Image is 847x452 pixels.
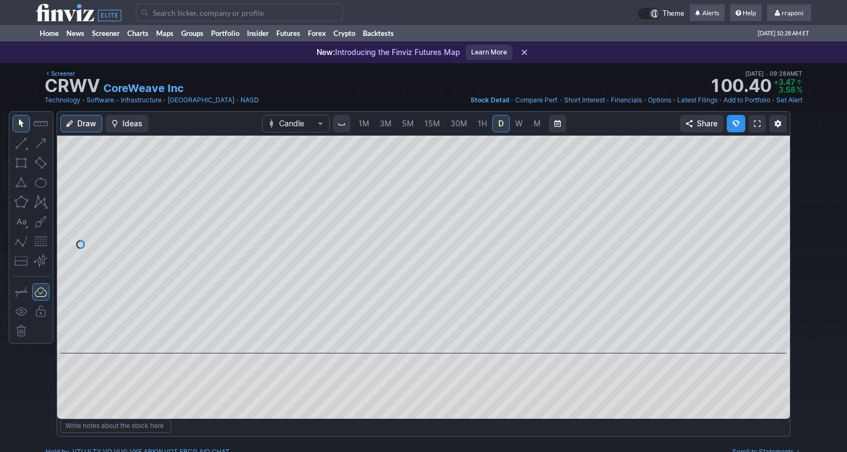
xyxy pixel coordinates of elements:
span: Compare Perf. [515,96,558,104]
button: Triangle [13,174,30,191]
span: Candle [279,118,313,129]
span: • [719,95,722,106]
span: Stock Detail [471,96,509,104]
span: • [510,95,514,106]
a: [GEOGRAPHIC_DATA] [168,95,234,106]
button: Mouse [13,115,30,132]
strong: 100.40 [709,77,771,95]
span: Theme [663,8,684,20]
span: M [534,119,541,128]
span: D [498,119,504,128]
a: M [528,115,546,132]
button: Measure [32,115,50,132]
a: Screener [88,25,123,41]
a: Set Alert [776,95,802,106]
a: 1H [473,115,492,132]
a: 3M [375,115,397,132]
button: Anchored VWAP [32,252,50,270]
button: Brush [32,213,50,230]
span: • [606,95,610,106]
span: % [796,85,802,94]
button: Explore new features [727,115,745,132]
button: Chart Type [262,115,330,132]
button: Range [549,115,566,132]
button: Draw [60,115,102,132]
button: Fibonacci retracements [32,233,50,250]
button: Share [680,115,724,132]
span: 3M [380,119,392,128]
span: 1H [478,119,487,128]
a: Futures [273,25,304,41]
span: • [236,95,239,106]
a: Charts [123,25,152,41]
a: Fullscreen [749,115,766,132]
span: Ideas [122,118,143,129]
span: • [559,95,563,106]
a: Portfolio [207,25,243,41]
a: W [510,115,528,132]
span: 5M [402,119,414,128]
a: NASD [240,95,259,106]
button: Ideas [106,115,149,132]
span: 15M [424,119,440,128]
a: Crypto [330,25,359,41]
button: Interval [333,115,350,132]
a: Add to Portfolio [724,95,770,106]
span: • [771,95,775,106]
span: New: [317,47,335,57]
button: Remove all autosaved drawings [13,322,30,340]
button: Position [13,252,30,270]
span: • [765,70,768,77]
a: Compare Perf. [515,95,558,106]
span: • [82,95,85,106]
h1: CRWV [45,77,100,95]
button: Drawing mode: Single [13,283,30,301]
button: Lock drawings [32,303,50,320]
a: Options [648,95,671,106]
span: rraponi [782,9,803,17]
span: W [515,119,523,128]
button: Rotated rectangle [32,154,50,172]
button: Line [13,135,30,152]
span: 3.58 [778,85,795,94]
button: Rectangle [13,154,30,172]
a: Stock Detail [471,95,509,106]
span: • [672,95,676,106]
span: 1M [358,119,369,128]
a: rraponi [767,4,811,22]
a: D [492,115,510,132]
a: Learn More [466,45,512,60]
span: Draw [77,118,96,129]
a: Software - Infrastructure [86,95,162,106]
span: • [163,95,166,106]
span: Latest Filings [677,96,718,104]
a: 5M [397,115,419,132]
span: +3.47 [774,77,795,87]
span: • [643,95,647,106]
a: Insider [243,25,273,41]
a: News [63,25,88,41]
button: Polygon [13,193,30,211]
span: [DATE] 10:28 AM ET [758,25,809,41]
a: Forex [304,25,330,41]
a: Short Interest [564,95,605,106]
span: 30M [450,119,467,128]
button: Elliott waves [13,233,30,250]
button: XABCD [32,193,50,211]
p: Introducing the Finviz Futures Map [317,47,460,58]
a: Technology [45,95,81,106]
button: Chart Settings [769,115,787,132]
a: Screener [45,69,75,78]
button: Arrow [32,135,50,152]
span: [DATE] 09:28AM ET [745,69,802,78]
a: Home [36,25,63,41]
a: Theme [638,8,684,20]
button: Drawings Autosave: On [32,283,50,301]
button: Text [13,213,30,230]
input: Search [136,4,343,21]
a: Backtests [359,25,398,41]
a: 1M [354,115,374,132]
a: 15M [419,115,445,132]
button: Hide drawings [13,303,30,320]
a: CoreWeave Inc [103,81,184,96]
